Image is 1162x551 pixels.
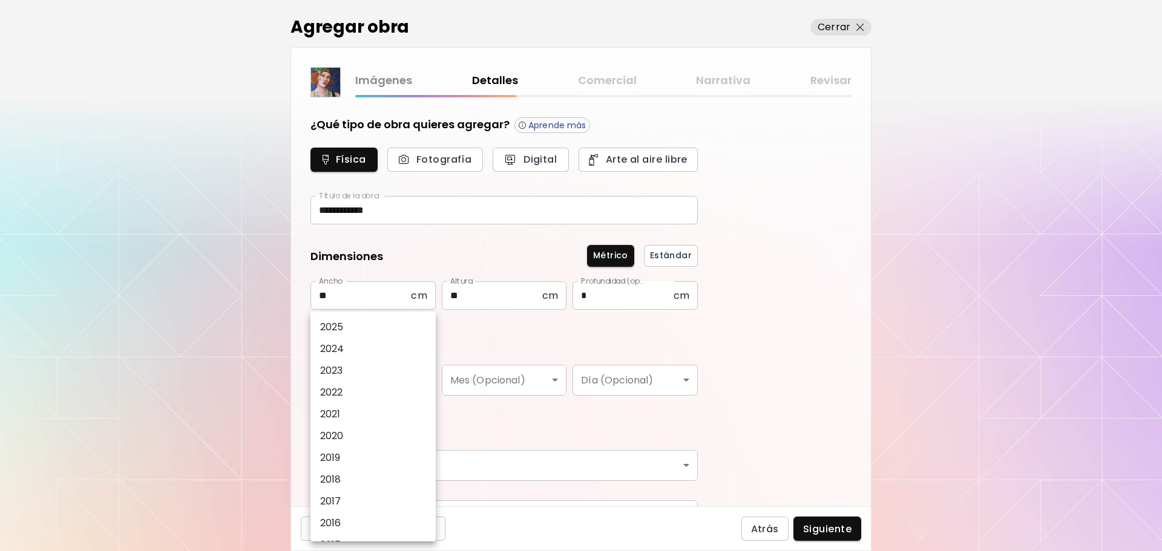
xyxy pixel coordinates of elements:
[320,451,341,465] p: 2019
[320,516,341,530] p: 2016
[320,407,341,422] p: 2021
[320,472,341,487] p: 2018
[320,494,341,509] p: 2017
[320,342,344,356] p: 2024
[320,364,343,378] p: 2023
[320,320,344,334] p: 2025
[320,429,344,443] p: 2020
[320,385,343,400] p: 2022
